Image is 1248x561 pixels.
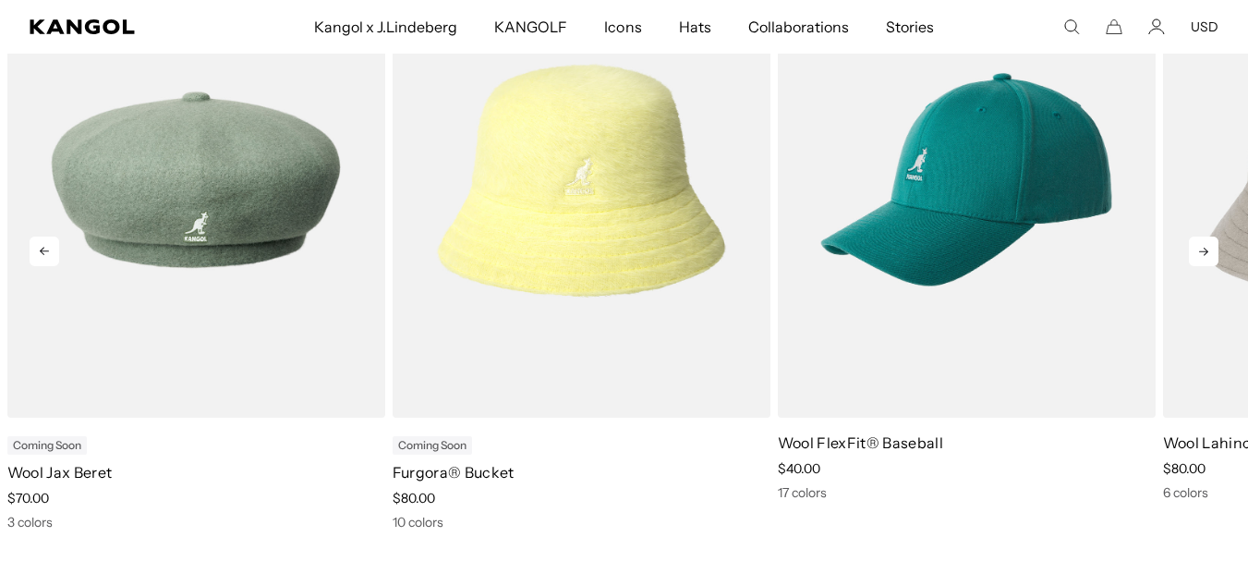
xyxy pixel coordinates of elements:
[393,490,435,506] span: $80.00
[778,460,820,477] span: $40.00
[1191,18,1218,35] button: USD
[7,436,87,455] div: Coming Soon
[7,514,385,531] div: 3 colors
[1163,460,1206,477] span: $80.00
[7,490,49,506] span: $70.00
[393,462,770,482] p: Furgora® Bucket
[7,462,385,482] p: Wool Jax Beret
[1148,18,1165,35] a: Account
[778,484,1156,501] div: 17 colors
[393,436,472,455] div: Coming Soon
[1106,18,1122,35] button: Cart
[393,514,770,531] div: 10 colors
[1063,18,1080,35] summary: Search here
[30,19,207,34] a: Kangol
[778,433,1156,453] p: Wool FlexFit® Baseball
